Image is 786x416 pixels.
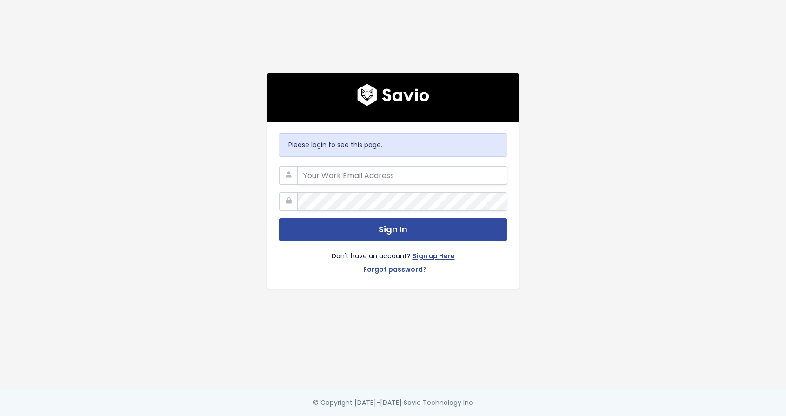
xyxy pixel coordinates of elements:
a: Forgot password? [363,264,426,277]
input: Your Work Email Address [297,166,507,185]
button: Sign In [279,218,507,241]
div: © Copyright [DATE]-[DATE] Savio Technology Inc [313,397,473,409]
img: logo600x187.a314fd40982d.png [357,84,429,106]
a: Sign up Here [413,250,455,264]
p: Please login to see this page. [288,139,498,151]
div: Don't have an account? [279,241,507,277]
